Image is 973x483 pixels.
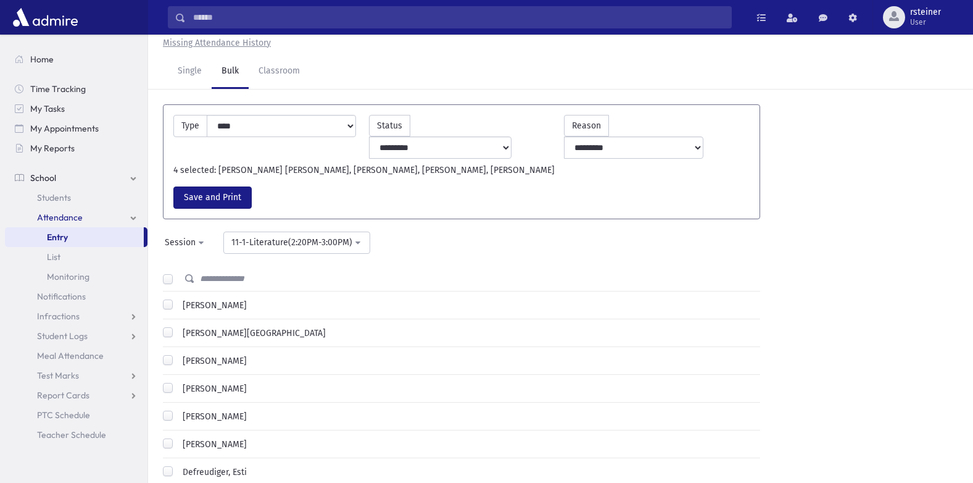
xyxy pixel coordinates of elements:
a: Teacher Schedule [5,425,147,445]
label: Status [369,115,410,136]
a: Time Tracking [5,79,147,99]
label: [PERSON_NAME] [178,438,247,451]
span: Teacher Schedule [37,429,106,440]
label: [PERSON_NAME][GEOGRAPHIC_DATA] [178,327,326,340]
a: Infractions [5,306,147,326]
input: Search [186,6,731,28]
span: List [47,251,60,262]
img: AdmirePro [10,5,81,30]
label: [PERSON_NAME] [178,355,247,367]
button: 11-1-Literature(2:20PM-3:00PM) [223,232,370,254]
a: Student Logs [5,326,147,346]
a: Classroom [249,54,310,89]
a: My Appointments [5,119,147,138]
span: My Tasks [30,103,65,114]
a: Single [168,54,212,89]
a: Home [5,49,147,69]
span: Attendance [37,212,83,223]
label: [PERSON_NAME] [178,299,247,312]
span: User [910,17,941,27]
a: My Reports [5,138,147,158]
a: List [5,247,147,267]
a: Monitoring [5,267,147,287]
a: Attendance [5,208,147,227]
a: PTC Schedule [5,405,147,425]
div: 4 selected: [PERSON_NAME] [PERSON_NAME], [PERSON_NAME], [PERSON_NAME], [PERSON_NAME] [167,164,756,177]
a: Meal Attendance [5,346,147,366]
label: [PERSON_NAME] [178,382,247,395]
button: Session [157,232,213,254]
label: Defreudiger, Esti [178,466,247,479]
span: Report Cards [37,390,89,401]
a: My Tasks [5,99,147,119]
a: Notifications [5,287,147,306]
span: rsteiner [910,7,941,17]
span: Test Marks [37,370,79,381]
span: Monitoring [47,271,89,282]
a: Missing Attendance History [158,38,271,48]
label: Type [173,115,207,137]
a: Entry [5,227,144,247]
a: Test Marks [5,366,147,385]
span: Students [37,192,71,203]
label: [PERSON_NAME] [178,410,247,423]
a: Students [5,188,147,208]
span: My Appointments [30,123,99,134]
span: Home [30,54,54,65]
div: 11-1-Literature(2:20PM-3:00PM) [231,236,352,249]
span: Infractions [37,311,80,322]
span: Entry [47,232,68,243]
span: School [30,172,56,183]
span: My Reports [30,143,75,154]
label: Reason [564,115,609,136]
div: Session [165,236,196,249]
a: School [5,168,147,188]
a: Report Cards [5,385,147,405]
span: Student Logs [37,330,88,342]
span: Time Tracking [30,83,86,94]
span: PTC Schedule [37,409,90,421]
a: Bulk [212,54,249,89]
span: Meal Attendance [37,350,104,361]
u: Missing Attendance History [163,38,271,48]
button: Save and Print [173,187,252,209]
span: Notifications [37,291,86,302]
